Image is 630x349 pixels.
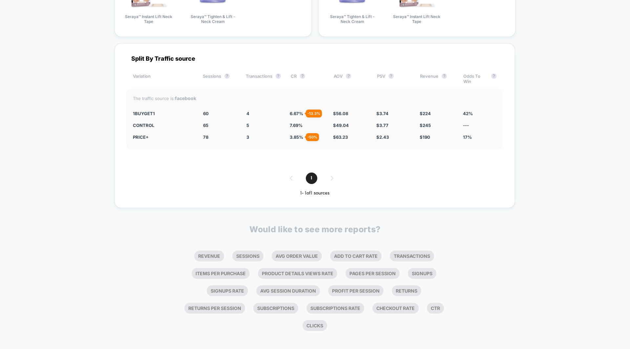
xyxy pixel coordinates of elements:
[290,123,303,128] span: 7.69 %
[388,73,394,79] button: ?
[442,73,447,79] button: ?
[328,14,377,24] span: Seraya™ Tighten & Lift - Neck Cream
[463,73,496,84] div: Odds To Win
[346,73,351,79] button: ?
[291,73,324,84] div: CR
[306,303,364,314] li: Subscriptions Rate
[463,123,496,128] div: ---
[203,134,208,140] span: 78
[124,14,173,24] span: Seraya™ Instant Lift Neck Tape
[372,303,419,314] li: Checkout Rate
[420,123,431,128] span: $ 245
[290,134,303,140] span: 3.85 %
[207,285,248,296] li: Signups Rate
[203,111,209,116] span: 60
[232,251,263,261] li: Sessions
[376,134,389,140] span: $ 2.43
[333,134,348,140] span: $ 63.23
[420,134,430,140] span: $ 190
[346,268,400,279] li: Pages Per Session
[276,73,281,79] button: ?
[408,268,436,279] li: Signups
[306,110,322,117] div: - 13.3 %
[246,111,249,116] span: 4
[246,73,281,84] div: Transactions
[491,73,496,79] button: ?
[392,285,421,296] li: Returns
[192,268,250,279] li: Items Per Purchase
[377,73,410,84] div: PSV
[258,268,337,279] li: Product Details Views Rate
[376,111,388,116] span: $ 3.74
[390,251,434,261] li: Transactions
[188,14,238,24] span: Seraya™ Tighten & Lift - Neck Cream
[290,111,303,116] span: 6.67 %
[184,303,245,314] li: Returns Per Session
[376,123,388,128] span: $ 3.77
[272,251,322,261] li: Avg Order Value
[133,111,193,116] div: 1buyget1
[330,251,382,261] li: Add To Cart Rate
[133,134,193,140] div: price+
[333,123,349,128] span: $ 49.04
[463,111,496,116] div: 42%
[303,320,327,331] li: Clicks
[306,133,319,141] div: - 50 %
[253,303,298,314] li: Subscriptions
[420,111,431,116] span: $ 224
[328,285,384,296] li: Profit Per Session
[306,173,317,184] span: 1
[133,73,193,84] div: Variation
[300,73,305,79] button: ?
[194,251,224,261] li: Revenue
[133,95,496,101] div: The traffic source is:
[427,303,444,314] li: Ctr
[333,111,348,116] span: $ 56.08
[126,191,503,196] div: 1 - 1 of 1 sources
[249,224,381,234] p: Would like to see more reports?
[392,14,441,24] span: Seraya™ Instant Lift Neck Tape
[420,73,453,84] div: Revenue
[463,134,496,140] div: 17%
[334,73,367,84] div: AOV
[203,73,236,84] div: Sessions
[246,123,249,128] span: 5
[175,95,196,101] strong: facebook
[133,123,193,128] div: CONTROL
[203,123,208,128] span: 65
[224,73,230,79] button: ?
[126,55,503,62] div: Split By Traffic source
[246,134,249,140] span: 3
[256,285,320,296] li: Avg Session Duration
